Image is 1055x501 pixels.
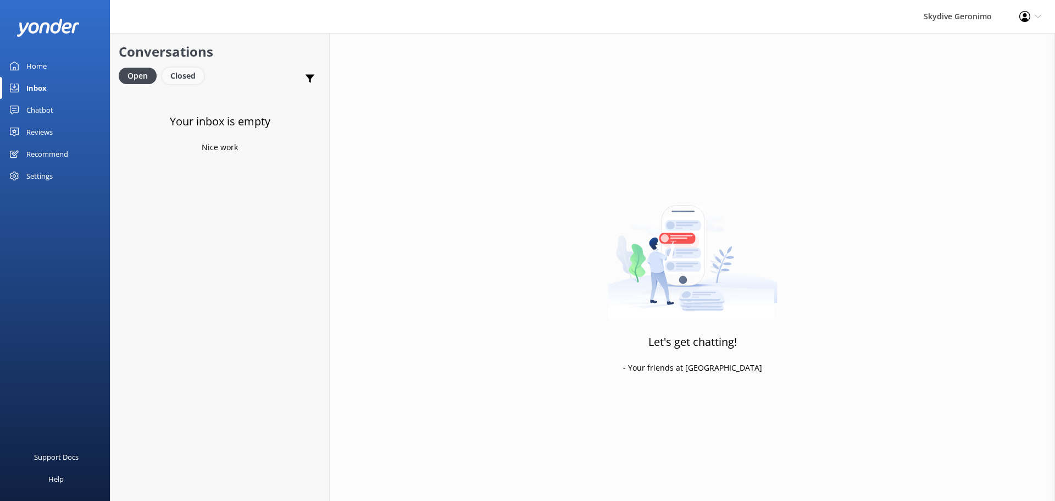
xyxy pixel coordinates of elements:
[34,446,79,468] div: Support Docs
[162,69,209,81] a: Closed
[623,362,762,374] p: - Your friends at [GEOGRAPHIC_DATA]
[26,99,53,121] div: Chatbot
[26,121,53,143] div: Reviews
[162,68,204,84] div: Closed
[48,468,64,490] div: Help
[608,182,778,320] img: artwork of a man stealing a conversation from at giant smartphone
[648,333,737,351] h3: Let's get chatting!
[202,141,238,153] p: Nice work
[26,165,53,187] div: Settings
[26,55,47,77] div: Home
[119,41,321,62] h2: Conversations
[170,113,270,130] h3: Your inbox is empty
[119,68,157,84] div: Open
[26,77,47,99] div: Inbox
[26,143,68,165] div: Recommend
[16,19,80,37] img: yonder-white-logo.png
[119,69,162,81] a: Open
